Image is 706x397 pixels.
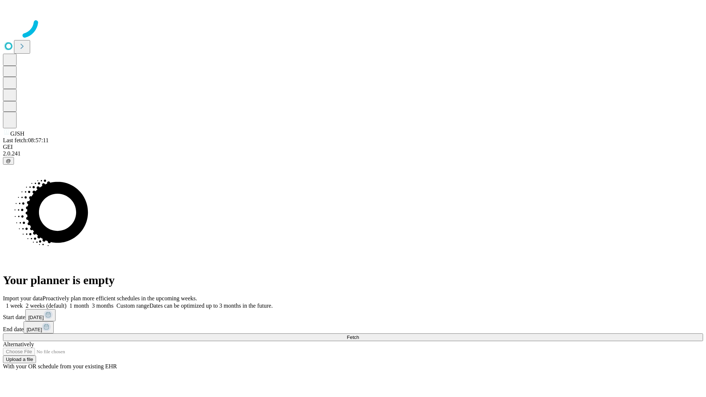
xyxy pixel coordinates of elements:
[10,130,24,137] span: GJSH
[3,137,49,143] span: Last fetch: 08:57:11
[117,303,149,309] span: Custom range
[3,341,34,347] span: Alternatively
[3,157,14,165] button: @
[3,309,703,321] div: Start date
[26,327,42,332] span: [DATE]
[3,321,703,333] div: End date
[3,273,703,287] h1: Your planner is empty
[92,303,114,309] span: 3 months
[69,303,89,309] span: 1 month
[25,309,56,321] button: [DATE]
[3,144,703,150] div: GEI
[149,303,272,309] span: Dates can be optimized up to 3 months in the future.
[43,295,197,301] span: Proactively plan more efficient schedules in the upcoming weeks.
[3,363,117,369] span: With your OR schedule from your existing EHR
[24,321,54,333] button: [DATE]
[6,303,23,309] span: 1 week
[6,158,11,164] span: @
[3,333,703,341] button: Fetch
[347,335,359,340] span: Fetch
[26,303,67,309] span: 2 weeks (default)
[3,150,703,157] div: 2.0.241
[28,315,44,320] span: [DATE]
[3,295,43,301] span: Import your data
[3,355,36,363] button: Upload a file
